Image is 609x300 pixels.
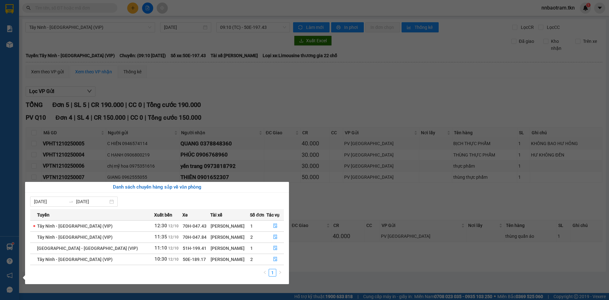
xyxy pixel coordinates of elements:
[273,223,278,229] span: file-done
[37,211,49,218] span: Tuyến
[37,223,113,229] span: Tây Ninh - [GEOGRAPHIC_DATA] (VIP)
[69,199,74,204] span: swap-right
[211,256,250,263] div: [PERSON_NAME]
[267,243,284,253] button: file-done
[154,211,172,218] span: Xuất bến
[211,245,250,252] div: [PERSON_NAME]
[168,257,179,262] span: 12/10
[76,198,108,205] input: Đến ngày
[250,223,253,229] span: 1
[250,246,253,251] span: 1
[183,246,206,251] span: 51H-199.41
[211,234,250,241] div: [PERSON_NAME]
[154,245,167,251] span: 11:10
[30,183,284,191] div: Danh sách chuyến hàng sắp về văn phòng
[273,257,278,262] span: file-done
[250,211,264,218] span: Số đơn
[276,269,284,277] li: Next Page
[273,235,278,240] span: file-done
[168,246,179,250] span: 12/10
[267,254,284,264] button: file-done
[210,211,222,218] span: Tài xế
[182,211,188,218] span: Xe
[168,224,179,228] span: 12/10
[273,246,278,251] span: file-done
[267,221,284,231] button: file-done
[269,269,276,276] a: 1
[183,235,206,240] span: 70H-047.84
[154,234,167,240] span: 11:35
[69,199,74,204] span: to
[211,223,250,230] div: [PERSON_NAME]
[266,211,279,218] span: Tác vụ
[267,232,284,242] button: file-done
[250,235,253,240] span: 2
[261,269,269,277] button: left
[250,257,253,262] span: 2
[278,270,282,274] span: right
[154,256,167,262] span: 10:30
[37,235,113,240] span: Tây Ninh - [GEOGRAPHIC_DATA] (VIP)
[183,257,206,262] span: 50E-189.17
[154,223,167,229] span: 12:30
[37,257,113,262] span: Tây Ninh - [GEOGRAPHIC_DATA] (VIP)
[261,269,269,277] li: Previous Page
[168,235,179,239] span: 12/10
[37,246,138,251] span: [GEOGRAPHIC_DATA] - [GEOGRAPHIC_DATA] (VIP)
[183,223,206,229] span: 70H-047.43
[263,270,267,274] span: left
[34,198,66,205] input: Từ ngày
[276,269,284,277] button: right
